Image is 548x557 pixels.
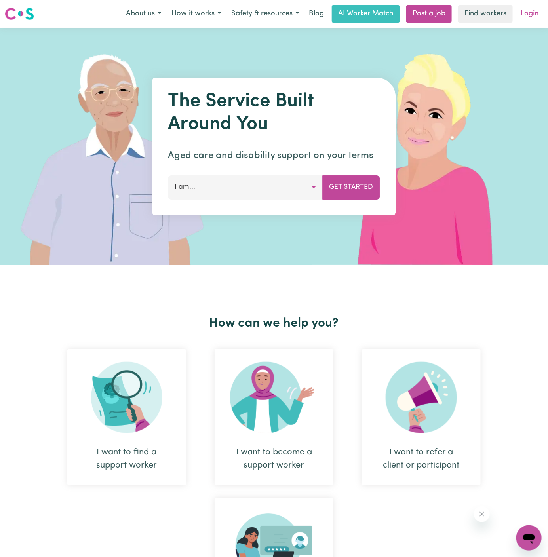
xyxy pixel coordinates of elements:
[458,5,513,23] a: Find workers
[226,6,304,22] button: Safety & resources
[381,446,462,472] div: I want to refer a client or participant
[234,446,314,472] div: I want to become a support worker
[166,6,226,22] button: How it works
[406,5,452,23] a: Post a job
[304,5,329,23] a: Blog
[215,349,333,485] div: I want to become a support worker
[474,506,490,522] iframe: Close message
[516,525,542,551] iframe: Button to launch messaging window
[323,175,380,199] button: Get Started
[53,316,495,331] h2: How can we help you?
[362,349,481,485] div: I want to refer a client or participant
[332,5,400,23] a: AI Worker Match
[67,349,186,485] div: I want to find a support worker
[91,362,162,433] img: Search
[5,5,34,23] a: Careseekers logo
[168,148,380,163] p: Aged care and disability support on your terms
[86,446,167,472] div: I want to find a support worker
[516,5,543,23] a: Login
[168,175,323,199] button: I am...
[5,6,48,12] span: Need any help?
[386,362,457,433] img: Refer
[168,90,380,136] h1: The Service Built Around You
[5,7,34,21] img: Careseekers logo
[121,6,166,22] button: About us
[230,362,318,433] img: Become Worker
